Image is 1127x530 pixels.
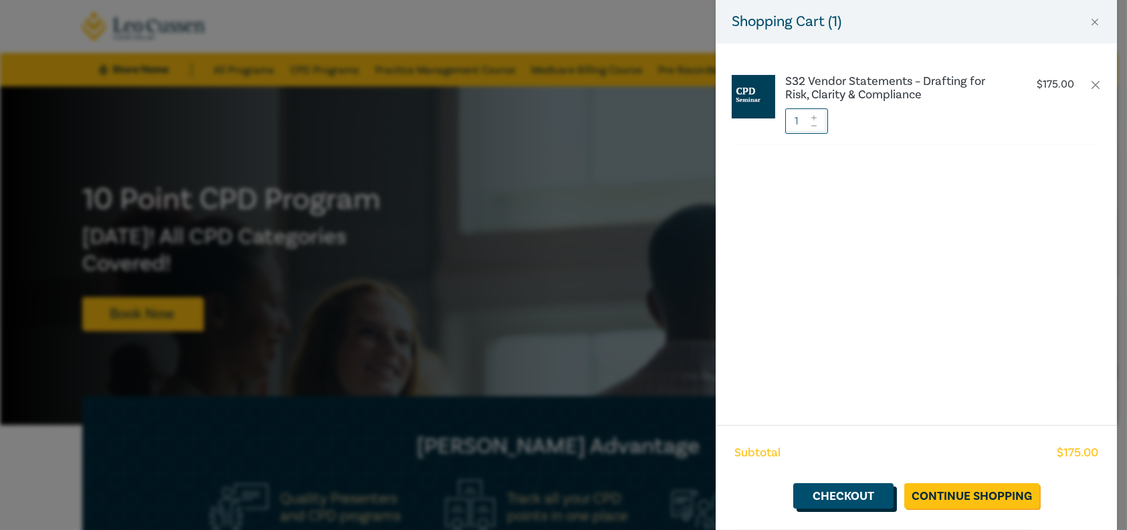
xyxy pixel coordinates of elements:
input: 1 [785,108,828,134]
span: $ 175.00 [1057,444,1098,462]
p: $ 175.00 [1037,78,1074,91]
button: Close [1089,16,1101,28]
h5: Shopping Cart ( 1 ) [732,11,841,33]
img: CPD%20Seminar.jpg [732,75,775,118]
a: Continue Shopping [904,483,1039,509]
span: Subtotal [734,444,781,462]
a: S32 Vendor Statements – Drafting for Risk, Clarity & Compliance [785,75,1007,102]
a: Checkout [793,483,894,509]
